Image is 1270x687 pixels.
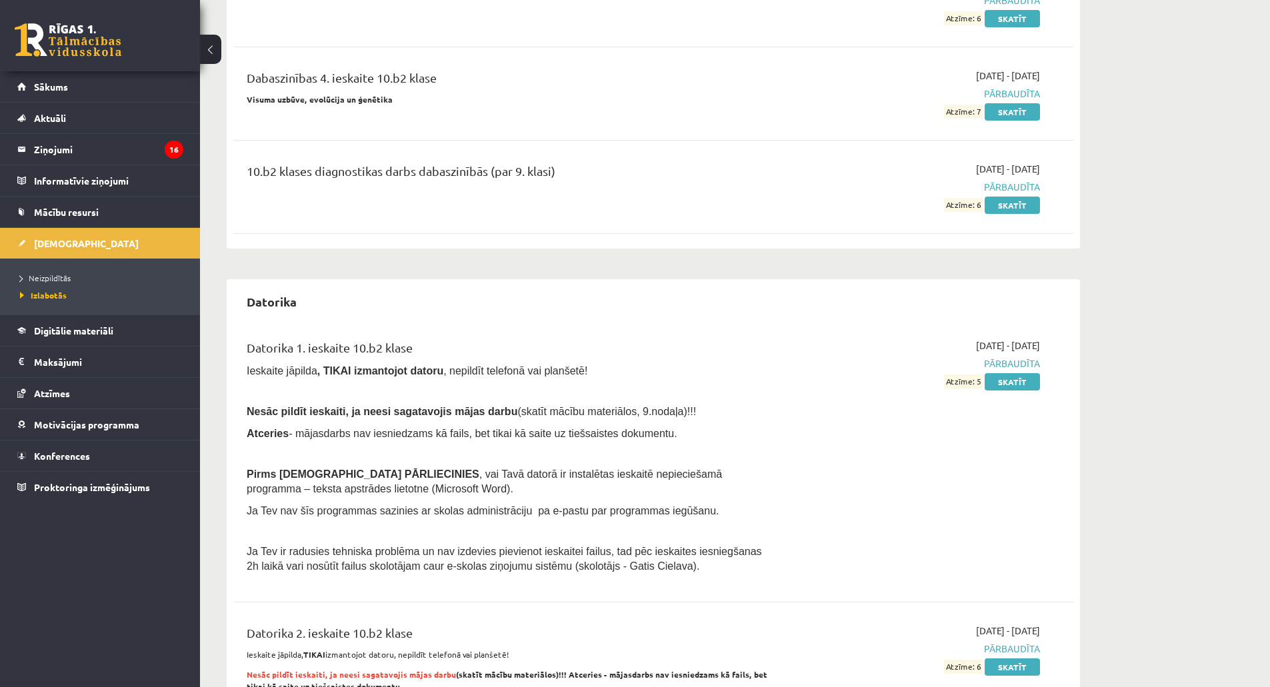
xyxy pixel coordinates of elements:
strong: TIKAI [303,649,325,660]
a: [DEMOGRAPHIC_DATA] [17,228,183,259]
a: Neizpildītās [20,272,187,284]
span: Pārbaudīta [789,356,1040,370]
span: Pārbaudīta [789,87,1040,101]
span: [DATE] - [DATE] [976,624,1040,638]
span: Pārbaudīta [789,642,1040,656]
span: , vai Tavā datorā ir instalētas ieskaitē nepieciešamā programma – teksta apstrādes lietotne (Micr... [247,468,722,494]
i: 16 [165,141,183,159]
strong: Visuma uzbūve, evolūcija un ģenētika [247,94,393,105]
a: Mācību resursi [17,197,183,227]
legend: Informatīvie ziņojumi [34,165,183,196]
h2: Datorika [233,286,310,317]
a: Atzīmes [17,378,183,408]
a: Skatīt [985,658,1040,676]
span: Atzīme: 6 [944,660,983,674]
span: Pirms [DEMOGRAPHIC_DATA] PĀRLIECINIES [247,468,479,480]
span: Atzīme: 5 [944,374,983,388]
span: Atzīmes [34,387,70,399]
span: Proktoringa izmēģinājums [34,481,150,493]
span: Konferences [34,450,90,462]
a: Skatīt [985,103,1040,121]
span: Atzīme: 6 [944,198,983,212]
a: Izlabotās [20,289,187,301]
span: Ieskaite jāpilda , nepildīt telefonā vai planšetē! [247,365,587,376]
a: Konferences [17,440,183,471]
div: 10.b2 klases diagnostikas darbs dabaszinībās (par 9. klasi) [247,162,769,187]
span: [DATE] - [DATE] [976,162,1040,176]
a: Motivācijas programma [17,409,183,440]
a: Ziņojumi16 [17,134,183,165]
span: Izlabotās [20,290,67,301]
a: Rīgas 1. Tālmācības vidusskola [15,23,121,57]
span: [DATE] - [DATE] [976,339,1040,352]
div: Datorika 2. ieskaite 10.b2 klase [247,624,769,648]
div: Dabaszinības 4. ieskaite 10.b2 klase [247,69,769,93]
legend: Ziņojumi [34,134,183,165]
span: Neizpildītās [20,273,71,283]
span: Pārbaudīta [789,180,1040,194]
b: Atceries [247,428,289,439]
span: Atzīme: 7 [944,105,983,119]
a: Sākums [17,71,183,102]
a: Proktoringa izmēģinājums [17,472,183,502]
a: Aktuāli [17,103,183,133]
p: Ieskaite jāpilda, izmantojot datoru, nepildīt telefonā vai planšetē! [247,648,769,660]
span: - mājasdarbs nav iesniedzams kā fails, bet tikai kā saite uz tiešsaistes dokumentu. [247,428,677,439]
span: Nesāc pildīt ieskaiti, ja neesi sagatavojis mājas darbu [247,669,456,680]
span: Motivācijas programma [34,418,139,430]
a: Skatīt [985,373,1040,390]
a: Digitālie materiāli [17,315,183,346]
span: [DATE] - [DATE] [976,69,1040,83]
a: Maksājumi [17,346,183,377]
span: Mācību resursi [34,206,99,218]
div: Datorika 1. ieskaite 10.b2 klase [247,339,769,363]
span: Sākums [34,81,68,93]
span: Aktuāli [34,112,66,124]
a: Skatīt [985,10,1040,27]
a: Informatīvie ziņojumi [17,165,183,196]
span: Nesāc pildīt ieskaiti, ja neesi sagatavojis mājas darbu [247,406,517,417]
span: [DEMOGRAPHIC_DATA] [34,237,139,249]
b: , TIKAI izmantojot datoru [317,365,443,376]
span: (skatīt mācību materiālos, 9.nodaļa)!!! [517,406,696,417]
span: Atzīme: 6 [944,11,983,25]
a: Skatīt [985,197,1040,214]
span: Digitālie materiāli [34,325,113,337]
span: Ja Tev nav šīs programmas sazinies ar skolas administrāciju pa e-pastu par programmas iegūšanu. [247,505,719,516]
legend: Maksājumi [34,346,183,377]
span: Ja Tev ir radusies tehniska problēma un nav izdevies pievienot ieskaitei failus, tad pēc ieskaite... [247,546,762,572]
